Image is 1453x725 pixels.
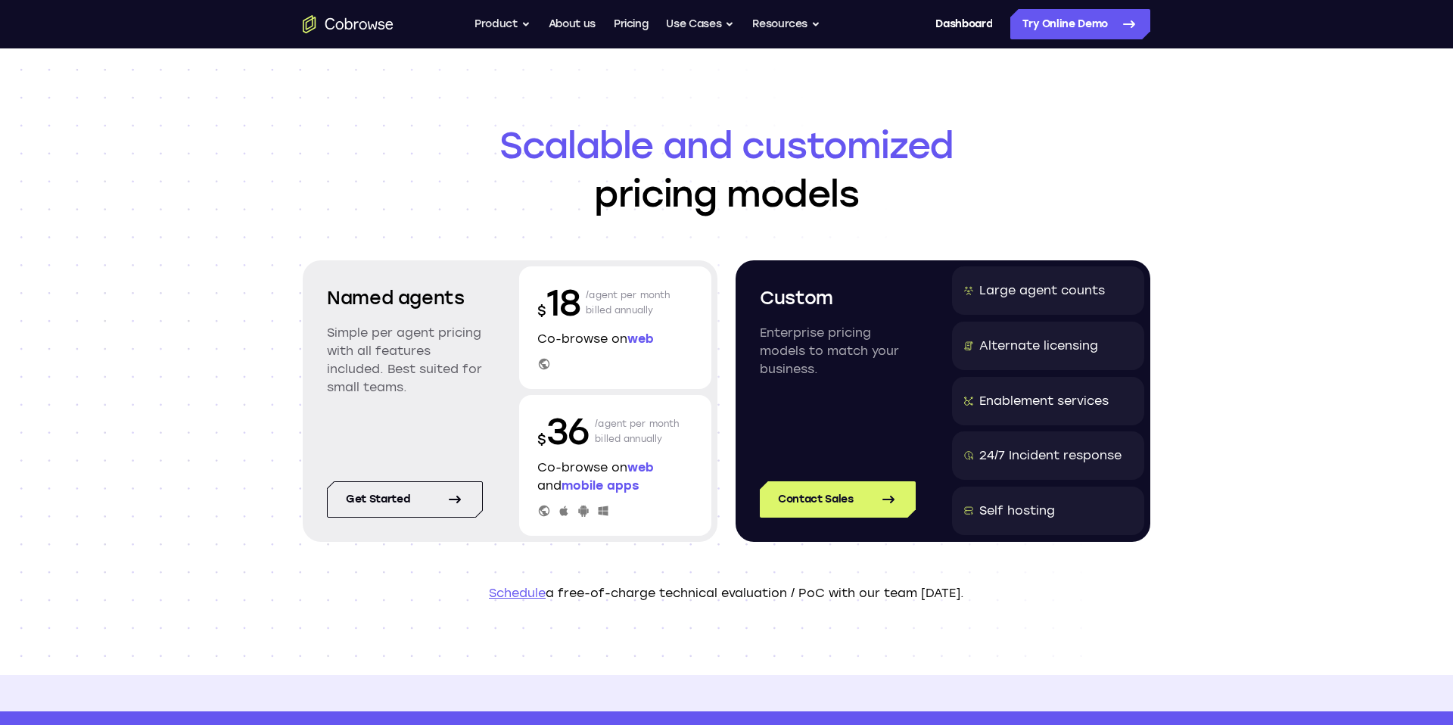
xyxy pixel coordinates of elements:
a: About us [549,9,596,39]
h2: Custom [760,285,916,312]
a: Contact Sales [760,481,916,518]
p: /agent per month billed annually [586,278,670,327]
p: 36 [537,407,589,456]
span: Scalable and customized [303,121,1150,170]
a: Dashboard [935,9,992,39]
a: Try Online Demo [1010,9,1150,39]
p: Enterprise pricing models to match your business. [760,324,916,378]
div: 24/7 Incident response [979,447,1122,465]
p: 18 [537,278,580,327]
span: web [627,460,654,475]
button: Use Cases [666,9,734,39]
span: web [627,331,654,346]
span: $ [537,431,546,448]
a: Go to the home page [303,15,394,33]
button: Resources [752,9,820,39]
a: Get started [327,481,483,518]
p: a free-of-charge technical evaluation / PoC with our team [DATE]. [303,584,1150,602]
div: Self hosting [979,502,1055,520]
span: $ [537,303,546,319]
p: Simple per agent pricing with all features included. Best suited for small teams. [327,324,483,397]
h1: pricing models [303,121,1150,218]
a: Pricing [614,9,649,39]
button: Product [474,9,530,39]
span: mobile apps [562,478,639,493]
p: Co-browse on and [537,459,693,495]
div: Large agent counts [979,282,1105,300]
div: Enablement services [979,392,1109,410]
h2: Named agents [327,285,483,312]
div: Alternate licensing [979,337,1098,355]
p: Co-browse on [537,330,693,348]
p: /agent per month billed annually [595,407,680,456]
a: Schedule [489,586,546,600]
